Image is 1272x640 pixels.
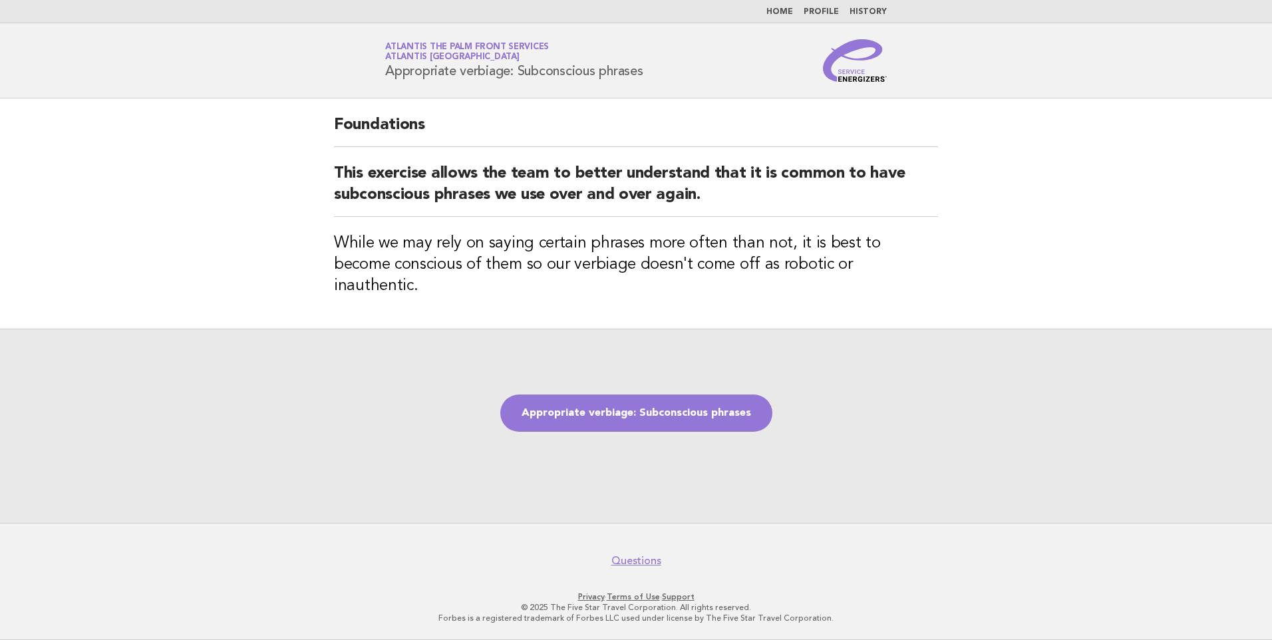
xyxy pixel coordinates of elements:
a: Privacy [578,592,605,601]
h1: Appropriate verbiage: Subconscious phrases [385,43,643,78]
span: Atlantis [GEOGRAPHIC_DATA] [385,53,520,62]
a: Terms of Use [607,592,660,601]
h2: Foundations [334,114,938,147]
h3: While we may rely on saying certain phrases more often than not, it is best to become conscious o... [334,233,938,297]
a: Questions [611,554,661,567]
a: Support [662,592,695,601]
p: © 2025 The Five Star Travel Corporation. All rights reserved. [229,602,1043,613]
a: History [850,8,887,16]
a: Profile [804,8,839,16]
p: · · [229,591,1043,602]
a: Home [766,8,793,16]
a: Appropriate verbiage: Subconscious phrases [500,395,772,432]
img: Service Energizers [823,39,887,82]
a: Atlantis The Palm Front ServicesAtlantis [GEOGRAPHIC_DATA] [385,43,549,61]
p: Forbes is a registered trademark of Forbes LLC used under license by The Five Star Travel Corpora... [229,613,1043,623]
h2: This exercise allows the team to better understand that it is common to have subconscious phrases... [334,163,938,217]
